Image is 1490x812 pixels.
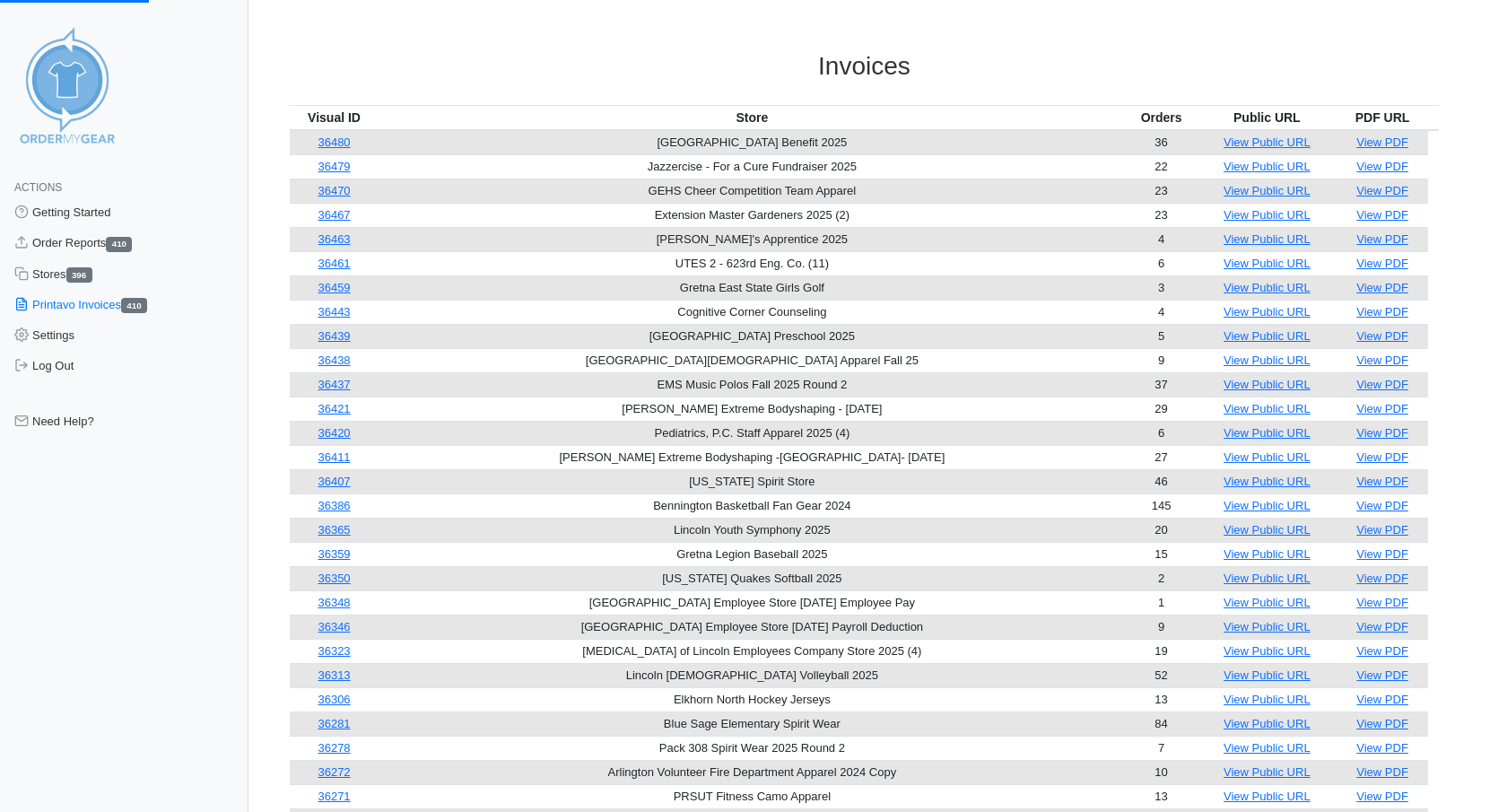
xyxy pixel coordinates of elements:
[1224,717,1311,730] a: View Public URL
[1224,426,1311,440] a: View Public URL
[379,760,1125,784] td: Arlington Volunteer Fire Department Apparel 2024 Copy
[290,105,379,130] th: Visual ID
[318,450,350,464] a: 36411
[1126,372,1198,397] td: 37
[1126,203,1198,227] td: 23
[290,51,1439,82] h3: Invoices
[1224,378,1311,391] a: View Public URL
[1224,644,1311,658] a: View Public URL
[1126,566,1198,590] td: 2
[318,257,350,270] a: 36461
[1126,590,1198,615] td: 1
[1126,542,1198,566] td: 15
[1224,499,1311,512] a: View Public URL
[1224,547,1311,561] a: View Public URL
[379,566,1125,590] td: [US_STATE] Quakes Softball 2025
[318,765,350,779] a: 36272
[1356,354,1408,367] a: View PDF
[1126,687,1198,712] td: 13
[379,663,1125,687] td: Lincoln [DEMOGRAPHIC_DATA] Volleyball 2025
[1126,518,1198,542] td: 20
[318,402,350,415] a: 36421
[318,644,350,658] a: 36323
[1356,281,1408,294] a: View PDF
[1224,281,1311,294] a: View Public URL
[1126,251,1198,275] td: 6
[379,300,1125,324] td: Cognitive Corner Counseling
[318,668,350,682] a: 36313
[379,590,1125,615] td: [GEOGRAPHIC_DATA] Employee Store [DATE] Employee Pay
[1224,668,1311,682] a: View Public URL
[1356,160,1408,173] a: View PDF
[318,620,350,633] a: 36346
[318,184,350,197] a: 36470
[318,426,350,440] a: 36420
[318,523,350,537] a: 36365
[1356,450,1408,464] a: View PDF
[1224,184,1311,197] a: View Public URL
[1337,105,1428,130] th: PDF URL
[318,693,350,706] a: 36306
[1356,402,1408,415] a: View PDF
[1126,130,1198,155] td: 36
[379,639,1125,663] td: [MEDICAL_DATA] of Lincoln Employees Company Store 2025 (4)
[1126,493,1198,518] td: 145
[66,267,92,283] span: 396
[1356,184,1408,197] a: View PDF
[1126,275,1198,300] td: 3
[1356,208,1408,222] a: View PDF
[318,329,350,343] a: 36439
[379,130,1125,155] td: [GEOGRAPHIC_DATA] Benefit 2025
[1224,790,1311,803] a: View Public URL
[1224,402,1311,415] a: View Public URL
[1126,179,1198,203] td: 23
[1224,475,1311,488] a: View Public URL
[318,305,350,319] a: 36443
[1224,741,1311,755] a: View Public URL
[1198,105,1337,130] th: Public URL
[1356,790,1408,803] a: View PDF
[1126,154,1198,179] td: 22
[379,518,1125,542] td: Lincoln Youth Symphony 2025
[379,542,1125,566] td: Gretna Legion Baseball 2025
[379,203,1125,227] td: Extension Master Gardeners 2025 (2)
[1224,693,1311,706] a: View Public URL
[1224,523,1311,537] a: View Public URL
[1224,572,1311,585] a: View Public URL
[1224,620,1311,633] a: View Public URL
[318,378,350,391] a: 36437
[1356,572,1408,585] a: View PDF
[318,741,350,755] a: 36278
[318,596,350,609] a: 36348
[379,421,1125,445] td: Pediatrics, P.C. Staff Apparel 2025 (4)
[318,135,350,149] a: 36480
[1356,596,1408,609] a: View PDF
[318,208,350,222] a: 36467
[379,687,1125,712] td: Elkhorn North Hockey Jerseys
[379,445,1125,469] td: [PERSON_NAME] Extreme Bodyshaping -[GEOGRAPHIC_DATA]- [DATE]
[1126,445,1198,469] td: 27
[1356,668,1408,682] a: View PDF
[1356,523,1408,537] a: View PDF
[1126,421,1198,445] td: 6
[1224,329,1311,343] a: View Public URL
[318,717,350,730] a: 36281
[121,298,147,313] span: 410
[1356,475,1408,488] a: View PDF
[1356,741,1408,755] a: View PDF
[1224,160,1311,173] a: View Public URL
[379,784,1125,808] td: PRSUT Fitness Camo Apparel
[1126,784,1198,808] td: 13
[1224,596,1311,609] a: View Public URL
[379,154,1125,179] td: Jazzercise - For a Cure Fundraiser 2025
[379,493,1125,518] td: Bennington Basketball Fan Gear 2024
[379,179,1125,203] td: GEHS Cheer Competition Team Apparel
[318,790,350,803] a: 36271
[318,354,350,367] a: 36438
[1126,105,1198,130] th: Orders
[1224,305,1311,319] a: View Public URL
[1356,232,1408,246] a: View PDF
[1224,354,1311,367] a: View Public URL
[379,105,1125,130] th: Store
[1126,760,1198,784] td: 10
